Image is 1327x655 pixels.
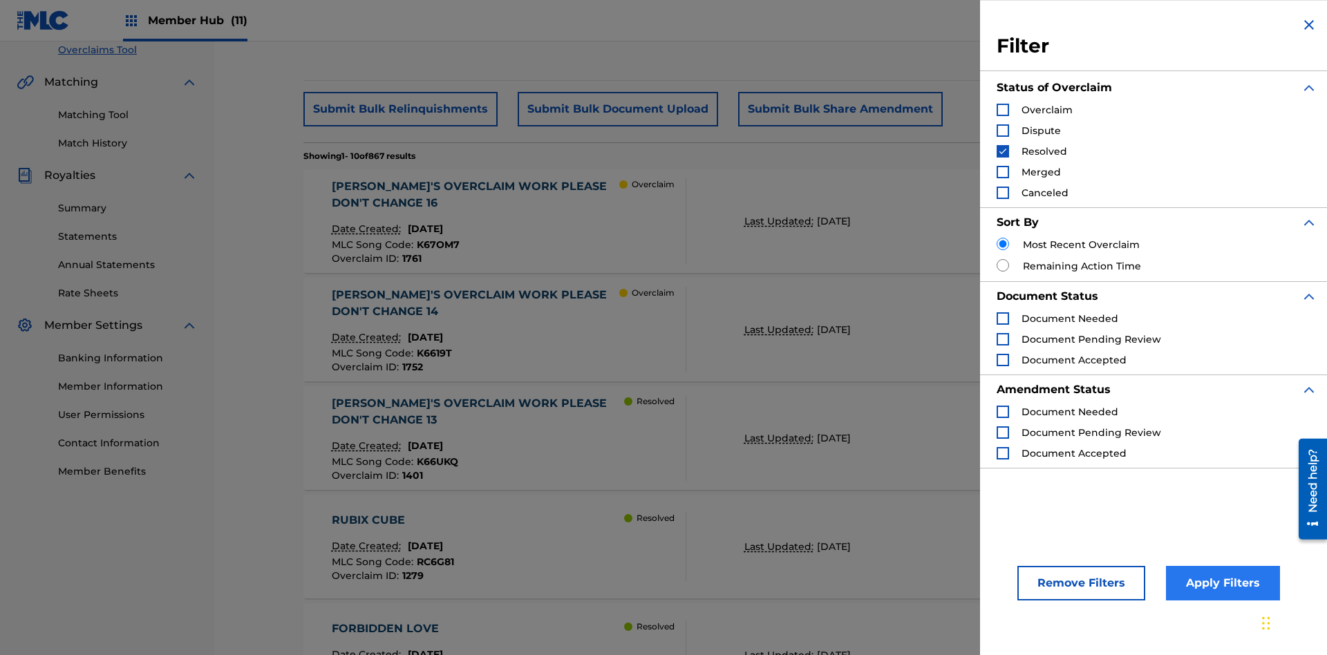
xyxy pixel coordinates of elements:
[58,408,198,422] a: User Permissions
[332,569,402,582] span: Overclaim ID :
[17,167,33,184] img: Royalties
[123,12,140,29] img: Top Rightsholders
[1022,333,1161,345] span: Document Pending Review
[1022,406,1118,418] span: Document Needed
[417,556,454,568] span: RC6G81
[17,10,70,30] img: MLC Logo
[332,455,417,468] span: MLC Song Code :
[417,347,452,359] span: K6619T
[817,540,851,553] span: [DATE]
[1301,214,1317,231] img: expand
[1022,124,1061,137] span: Dispute
[637,620,675,633] p: Resolved
[303,92,498,126] button: Submit Bulk Relinquishments
[1258,589,1327,655] iframe: Chat Widget
[744,214,817,229] p: Last Updated:
[303,495,1238,598] a: RUBIX CUBEDate Created:[DATE]MLC Song Code:RC6G81Overclaim ID:1279 ResolvedLast Updated:[DATE]Sub...
[637,395,675,408] p: Resolved
[1022,354,1127,366] span: Document Accepted
[817,323,851,336] span: [DATE]
[408,540,443,552] span: [DATE]
[44,317,142,334] span: Member Settings
[1166,566,1280,600] button: Apply Filters
[148,12,247,28] span: Member Hub
[1262,602,1270,644] div: Drag
[1017,566,1145,600] button: Remove Filters
[58,351,198,366] a: Banking Information
[632,287,675,299] p: Overclaim
[58,258,198,272] a: Annual Statements
[332,469,402,482] span: Overclaim ID :
[1022,166,1061,178] span: Merged
[181,167,198,184] img: expand
[1022,145,1067,158] span: Resolved
[997,216,1039,229] strong: Sort By
[303,169,1238,273] a: [PERSON_NAME]'S OVERCLAIM WORK PLEASE DON'T CHANGE 16Date Created:[DATE]MLC Song Code:K67OM7Overc...
[408,439,443,452] span: [DATE]
[1022,426,1161,439] span: Document Pending Review
[17,74,34,91] img: Matching
[817,215,851,227] span: [DATE]
[58,43,198,57] a: Overclaims Tool
[58,286,198,301] a: Rate Sheets
[58,108,198,122] a: Matching Tool
[58,201,198,216] a: Summary
[1301,381,1317,398] img: expand
[44,74,98,91] span: Matching
[417,238,460,251] span: K67OM7
[17,317,33,334] img: Member Settings
[1022,447,1127,459] span: Document Accepted
[303,386,1238,490] a: [PERSON_NAME]'S OVERCLAIM WORK PLEASE DON'T CHANGE 13Date Created:[DATE]MLC Song Code:K66UKQOverc...
[997,81,1112,94] strong: Status of Overclaim
[332,395,625,428] div: [PERSON_NAME]'S OVERCLAIM WORK PLEASE DON'T CHANGE 13
[417,455,458,468] span: K66UKQ
[1022,312,1118,325] span: Document Needed
[817,432,851,444] span: [DATE]
[1022,187,1069,199] span: Canceled
[1023,259,1141,274] label: Remaining Action Time
[997,34,1317,59] h3: Filter
[58,436,198,450] a: Contact Information
[997,383,1111,396] strong: Amendment Status
[402,569,424,582] span: 1279
[1022,104,1073,116] span: Overclaim
[402,361,423,373] span: 1752
[408,331,443,343] span: [DATE]
[303,278,1238,381] a: [PERSON_NAME]'S OVERCLAIM WORK PLEASE DON'T CHANGE 14Date Created:[DATE]MLC Song Code:K6619TOverc...
[332,620,455,637] div: FORBIDDEN LOVE
[1023,238,1140,252] label: Most Recent Overclaim
[58,464,198,479] a: Member Benefits
[744,323,817,337] p: Last Updated:
[231,14,247,27] span: (11)
[332,287,620,320] div: [PERSON_NAME]'S OVERCLAIM WORK PLEASE DON'T CHANGE 14
[332,439,404,453] p: Date Created:
[744,540,817,554] p: Last Updated:
[637,512,675,524] p: Resolved
[332,222,404,236] p: Date Created:
[1301,17,1317,33] img: close
[332,539,404,553] p: Date Created:
[332,556,417,568] span: MLC Song Code :
[402,252,422,265] span: 1761
[332,178,620,211] div: [PERSON_NAME]'S OVERCLAIM WORK PLEASE DON'T CHANGE 16
[408,222,443,235] span: [DATE]
[1288,433,1327,547] iframe: Resource Center
[1301,288,1317,305] img: expand
[332,361,402,373] span: Overclaim ID :
[332,252,402,265] span: Overclaim ID :
[997,289,1098,303] strong: Document Status
[332,238,417,251] span: MLC Song Code :
[58,379,198,394] a: Member Information
[58,229,198,244] a: Statements
[181,74,198,91] img: expand
[738,92,943,126] button: Submit Bulk Share Amendment
[744,431,817,446] p: Last Updated:
[332,512,454,529] div: RUBIX CUBE
[998,146,1008,156] img: checkbox
[518,92,718,126] button: Submit Bulk Document Upload
[44,167,95,184] span: Royalties
[632,178,675,191] p: Overclaim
